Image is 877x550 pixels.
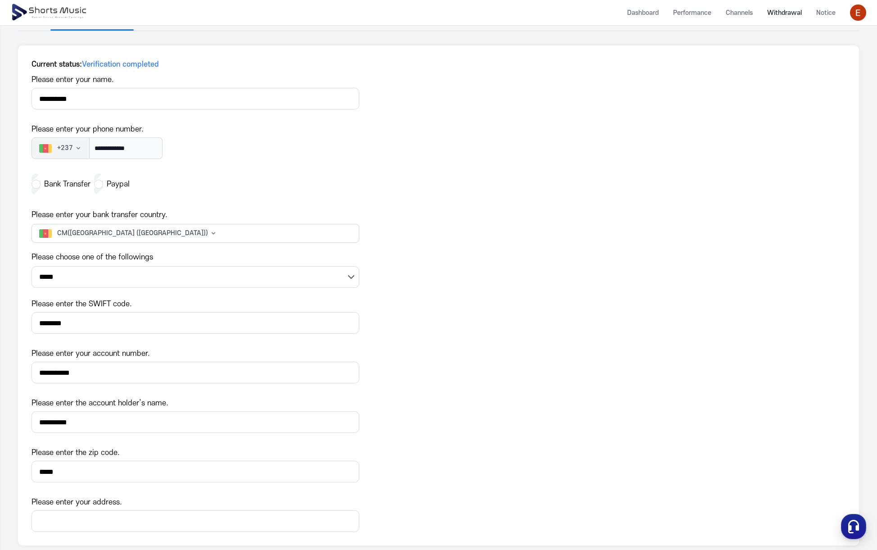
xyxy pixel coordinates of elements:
a: Messages [59,286,116,308]
span: Messages [75,300,101,307]
input: Please enter your phone number. +237 [90,137,163,159]
label: Please choose one of the followings [32,253,153,261]
button: Please enter your phone number. [32,137,90,159]
p: Please enter your account number. [32,348,359,359]
a: Dashboard [620,1,666,25]
input: Please enter the zip code. [32,461,359,482]
a: Withdrawal [760,1,809,25]
p: Please enter your phone number. [32,124,359,135]
p: Please enter your address. [32,497,359,508]
select: Please enter your bank transfer country. CM([GEOGRAPHIC_DATA] ([GEOGRAPHIC_DATA])) Please choose ... [32,266,359,288]
dt: Current status : [32,59,359,70]
span: Settings [133,299,155,306]
label: Bank Transfer [44,179,90,190]
input: Please enter your name. [32,88,359,109]
p: Please enter the zip code. [32,447,359,458]
p: Please enter your bank transfer country. [32,209,359,220]
p: Please enter the SWIFT code. [32,299,359,309]
span: Verification completed [82,60,159,68]
input: Please enter the account holder’s name. [32,411,359,433]
button: Please enter your bank transfer country. Please choose one of the followings Please enter the SWI... [32,224,359,243]
span: + 237 [57,144,73,153]
p: Please enter your name. [32,74,359,85]
a: Settings [116,286,173,308]
input: Please enter your address. [32,510,359,532]
a: Performance [666,1,719,25]
label: Paypal [107,179,130,190]
a: Notice [809,1,843,25]
a: Home [3,286,59,308]
input: Please enter your account number. [32,362,359,383]
img: 사용자 이미지 [850,5,866,21]
span: Home [23,299,39,306]
p: Please enter the account holder’s name. [32,398,359,409]
span: CM ( [GEOGRAPHIC_DATA] ([GEOGRAPHIC_DATA]) ) [57,229,208,238]
a: Channels [719,1,760,25]
input: Please enter your bank transfer country. CM([GEOGRAPHIC_DATA] ([GEOGRAPHIC_DATA])) Please choose ... [32,312,359,334]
